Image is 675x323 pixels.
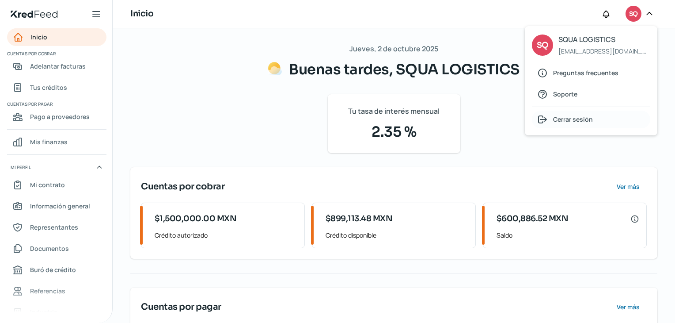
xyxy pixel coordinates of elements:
[7,282,106,300] a: Referencias
[7,28,106,46] a: Inicio
[7,79,106,96] a: Tus créditos
[30,61,86,72] span: Adelantar facturas
[30,111,90,122] span: Pago a proveedores
[141,180,224,193] span: Cuentas por cobrar
[497,230,639,241] span: Saldo
[30,264,76,275] span: Buró de crédito
[30,222,78,233] span: Representantes
[326,230,468,241] span: Crédito disponible
[130,8,153,20] h1: Inicio
[141,300,221,314] span: Cuentas por pagar
[553,67,618,78] span: Preguntas frecuentes
[7,240,106,258] a: Documentos
[553,88,577,100] span: Soporte
[609,178,647,196] button: Ver más
[30,136,68,147] span: Mis finanzas
[289,61,520,78] span: Buenas tardes, SQUA LOGISTICS
[617,184,640,190] span: Ver más
[30,82,67,93] span: Tus créditos
[349,42,438,55] span: Jueves, 2 de octubre 2025
[7,304,106,321] a: Industria
[11,163,31,171] span: Mi perfil
[326,213,393,225] span: $899,113.48 MXN
[7,261,106,279] a: Buró de crédito
[268,62,282,76] img: Saludos
[155,213,237,225] span: $1,500,000.00 MXN
[609,298,647,316] button: Ver más
[30,31,47,42] span: Inicio
[30,179,65,190] span: Mi contrato
[30,243,69,254] span: Documentos
[558,46,650,57] span: [EMAIL_ADDRESS][DOMAIN_NAME]
[348,105,440,118] span: Tu tasa de interés mensual
[155,230,297,241] span: Crédito autorizado
[553,114,593,125] span: Cerrar sesión
[30,285,65,296] span: Referencias
[7,100,105,108] span: Cuentas por pagar
[30,307,57,318] span: Industria
[617,304,640,310] span: Ver más
[7,133,106,151] a: Mis finanzas
[7,50,105,58] span: Cuentas por cobrar
[7,219,106,236] a: Representantes
[558,33,650,46] span: SQUA LOGISTICS
[629,9,637,19] span: SQ
[7,58,106,75] a: Adelantar facturas
[338,121,450,142] span: 2.35 %
[30,200,90,211] span: Información general
[497,213,569,225] span: $600,886.52 MXN
[7,108,106,126] a: Pago a proveedores
[7,176,106,194] a: Mi contrato
[7,197,106,215] a: Información general
[537,38,548,52] span: SQ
